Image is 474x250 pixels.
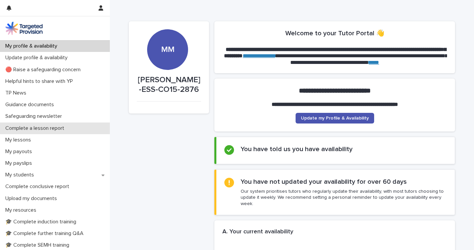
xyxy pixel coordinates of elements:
[285,29,384,37] h2: Welcome to your Tutor Portal 👋
[3,242,75,248] p: 🎓 Complete SEMH training
[3,183,75,190] p: Complete conclusive report
[3,102,59,108] p: Guidance documents
[222,228,293,236] h2: A. Your current availability
[3,148,37,155] p: My payouts
[241,178,407,186] h2: You have not updated your availability for over 60 days
[137,75,201,95] p: [PERSON_NAME]-ESS-CO15-2876
[147,4,188,55] div: MM
[3,137,36,143] p: My lessons
[3,67,86,73] p: 🔴 Raise a safeguarding concern
[3,43,63,49] p: My profile & availability
[3,55,73,61] p: Update profile & availability
[3,113,67,120] p: Safeguarding newsletter
[3,195,62,202] p: Upload my documents
[301,116,369,121] span: Update my Profile & Availability
[296,113,374,124] a: Update my Profile & Availability
[3,172,39,178] p: My students
[3,125,70,131] p: Complete a lesson report
[3,219,82,225] p: 🎓 Complete induction training
[241,145,353,153] h2: You have told us you have availability
[3,160,37,166] p: My payslips
[3,230,89,237] p: 🎓 Complete further training Q&A
[3,207,42,213] p: My resources
[241,188,447,207] p: Our system prioritises tutors who regularly update their availability, with most tutors choosing ...
[5,22,43,35] img: M5nRWzHhSzIhMunXDL62
[3,90,32,96] p: TP News
[3,78,78,85] p: Helpful hints to share with YP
